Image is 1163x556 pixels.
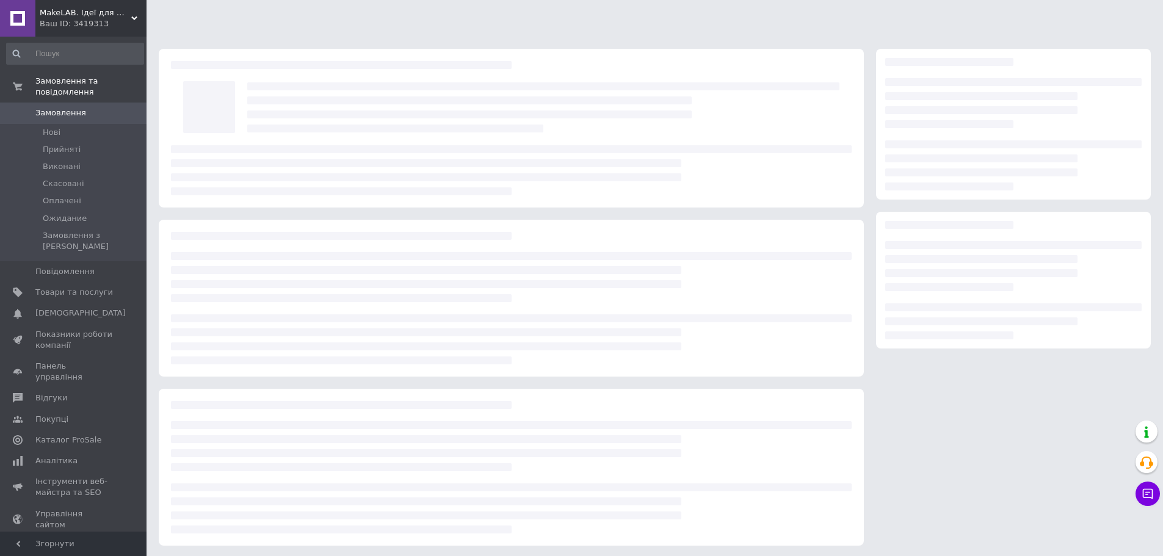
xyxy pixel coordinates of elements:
span: Панель управління [35,361,113,383]
span: Замовлення з [PERSON_NAME] [43,230,143,252]
span: Інструменти веб-майстра та SEO [35,476,113,498]
span: Управління сайтом [35,508,113,530]
span: Показники роботи компанії [35,329,113,351]
span: Відгуки [35,392,67,403]
span: Скасовані [43,178,84,189]
span: Ожидание [43,213,87,224]
span: MakeLAB. Ідеї для життя! [40,7,131,18]
span: Замовлення та повідомлення [35,76,147,98]
span: Повідомлення [35,266,95,277]
div: Ваш ID: 3419313 [40,18,147,29]
span: Каталог ProSale [35,435,101,446]
span: Нові [43,127,60,138]
button: Чат з покупцем [1136,482,1160,506]
span: [DEMOGRAPHIC_DATA] [35,308,126,319]
span: Покупці [35,414,68,425]
span: Оплачені [43,195,81,206]
span: Прийняті [43,144,81,155]
span: Замовлення [35,107,86,118]
span: Виконані [43,161,81,172]
span: Аналітика [35,455,78,466]
input: Пошук [6,43,144,65]
span: Товари та послуги [35,287,113,298]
